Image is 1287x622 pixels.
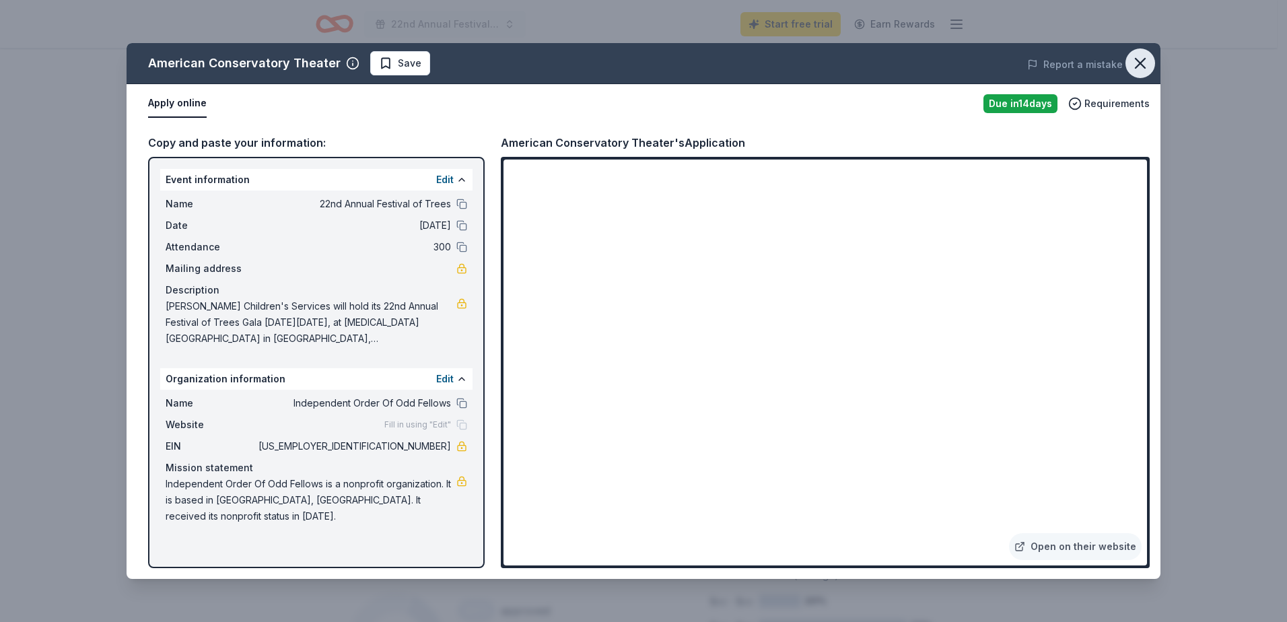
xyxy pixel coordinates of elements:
[256,395,451,411] span: Independent Order Of Odd Fellows
[148,53,341,74] div: American Conservatory Theater
[1027,57,1123,73] button: Report a mistake
[436,371,454,387] button: Edit
[256,217,451,234] span: [DATE]
[256,438,451,454] span: [US_EMPLOYER_IDENTIFICATION_NUMBER]
[166,460,467,476] div: Mission statement
[160,368,473,390] div: Organization information
[1084,96,1150,112] span: Requirements
[148,90,207,118] button: Apply online
[983,94,1057,113] div: Due in 14 days
[166,217,256,234] span: Date
[166,298,456,347] span: [PERSON_NAME] Children's Services will hold its 22nd Annual Festival of Trees Gala [DATE][DATE], ...
[166,395,256,411] span: Name
[166,196,256,212] span: Name
[370,51,430,75] button: Save
[148,134,485,151] div: Copy and paste your information:
[166,476,456,524] span: Independent Order Of Odd Fellows is a nonprofit organization. It is based in [GEOGRAPHIC_DATA], [...
[501,134,745,151] div: American Conservatory Theater's Application
[166,417,256,433] span: Website
[436,172,454,188] button: Edit
[256,239,451,255] span: 300
[398,55,421,71] span: Save
[384,419,451,430] span: Fill in using "Edit"
[256,196,451,212] span: 22nd Annual Festival of Trees
[166,261,256,277] span: Mailing address
[1009,533,1142,560] a: Open on their website
[166,438,256,454] span: EIN
[1068,96,1150,112] button: Requirements
[160,169,473,191] div: Event information
[166,239,256,255] span: Attendance
[166,282,467,298] div: Description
